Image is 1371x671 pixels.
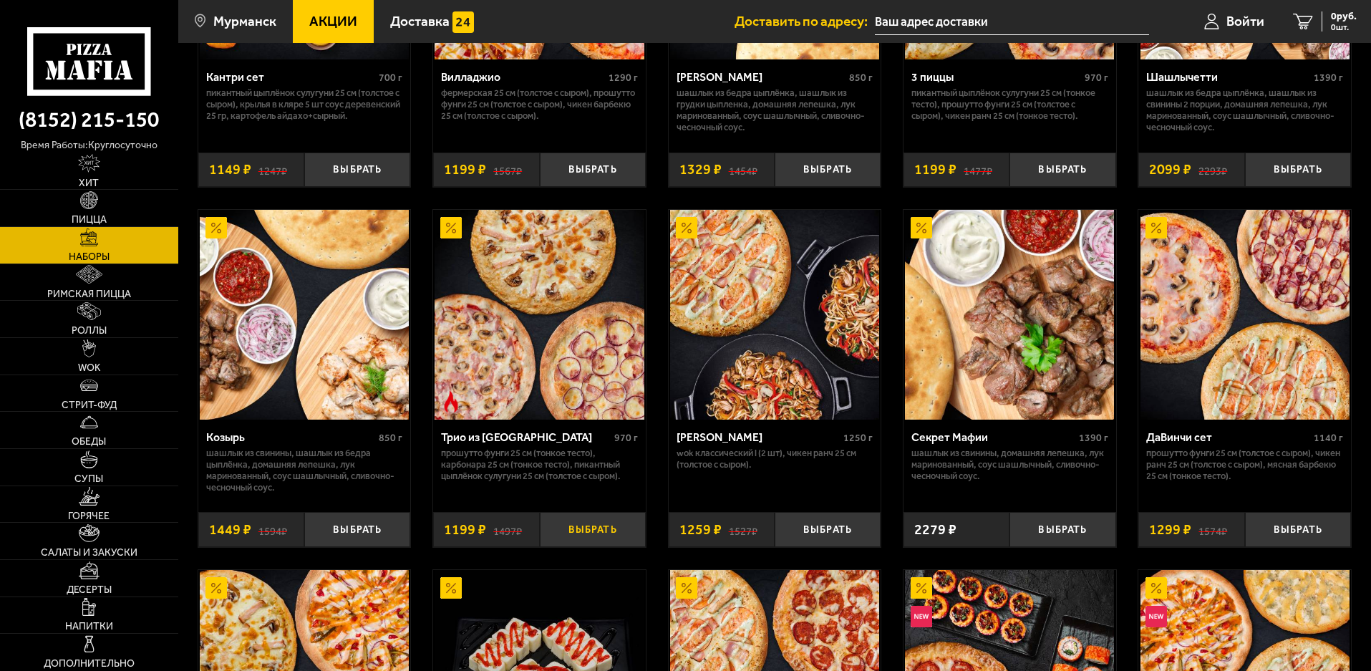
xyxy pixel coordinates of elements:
div: Секрет Мафии [911,430,1075,444]
span: 1290 г [609,72,638,84]
p: Прошутто Фунги 25 см (толстое с сыром), Чикен Ранч 25 см (толстое с сыром), Мясная Барбекю 25 см ... [1146,448,1343,482]
span: Наборы [69,252,110,262]
img: Акционный [440,577,462,599]
span: Доставить по адресу: [735,14,875,28]
s: 1527 ₽ [729,523,757,537]
button: Выбрать [304,153,410,188]
img: Секрет Мафии [905,210,1114,419]
input: Ваш адрес доставки [875,9,1149,35]
p: Прошутто Фунги 25 см (тонкое тесто), Карбонара 25 см (тонкое тесто), Пикантный цыплёнок сулугуни ... [441,448,638,482]
a: АкционныйОстрое блюдоТрио из Рио [433,210,646,419]
s: 1574 ₽ [1198,523,1227,537]
div: [PERSON_NAME] [677,70,846,84]
span: Мурманск [213,14,276,28]
div: 3 пиццы [911,70,1081,84]
button: Выбрать [775,512,881,547]
span: Доставка [390,14,450,28]
span: 0 шт. [1331,23,1357,32]
span: 0 руб. [1331,11,1357,21]
img: Акционный [205,577,227,599]
img: Акционный [676,577,697,599]
div: ДаВинчи сет [1146,430,1310,444]
img: Новинка [1145,606,1167,627]
span: 850 г [849,72,873,84]
span: Хит [79,178,99,188]
div: Трио из [GEOGRAPHIC_DATA] [441,430,611,444]
img: Акционный [911,217,932,238]
span: Роллы [72,326,107,336]
span: 1149 ₽ [209,163,251,177]
span: 1199 ₽ [444,523,486,537]
div: Козырь [206,430,376,444]
span: WOK [78,363,100,373]
span: 1449 ₽ [209,523,251,537]
span: Стрит-фуд [62,400,117,410]
button: Выбрать [775,153,881,188]
img: Вилла Капри [670,210,879,419]
img: Акционный [205,217,227,238]
span: 700 г [379,72,402,84]
span: Супы [74,474,103,484]
div: Кантри сет [206,70,376,84]
button: Выбрать [1009,153,1115,188]
span: 970 г [614,432,638,444]
span: Горячее [68,511,110,521]
img: Акционный [911,577,932,599]
s: 1477 ₽ [964,163,992,177]
div: Шашлычетти [1146,70,1310,84]
a: АкционныйДаВинчи сет [1138,210,1351,419]
button: Выбрать [540,153,646,188]
img: Трио из Рио [435,210,644,419]
p: Пикантный цыплёнок сулугуни 25 см (толстое с сыром), крылья в кляре 5 шт соус деревенский 25 гр, ... [206,87,403,122]
span: Салаты и закуски [41,548,137,558]
img: Острое блюдо [440,391,462,412]
img: Новинка [911,606,932,627]
span: Войти [1226,14,1264,28]
p: шашлык из свинины, шашлык из бедра цыплёнка, домашняя лепешка, лук маринованный, соус шашлычный, ... [206,448,403,493]
img: Козырь [200,210,409,419]
p: шашлык из свинины, домашняя лепешка, лук маринованный, соус шашлычный, сливочно-чесночный соус. [911,448,1108,482]
div: Вилладжио [441,70,605,84]
img: Акционный [1145,577,1167,599]
img: 15daf4d41897b9f0e9f617042186c801.svg [452,11,474,33]
span: Обеды [72,437,106,447]
span: 1250 г [843,432,873,444]
span: 1299 ₽ [1149,523,1191,537]
s: 1454 ₽ [729,163,757,177]
img: Акционный [440,217,462,238]
p: Фермерская 25 см (толстое с сыром), Прошутто Фунги 25 см (толстое с сыром), Чикен Барбекю 25 см (... [441,87,638,122]
s: 1567 ₽ [493,163,522,177]
span: 2099 ₽ [1149,163,1191,177]
span: 1199 ₽ [914,163,956,177]
p: шашлык из бедра цыплёнка, шашлык из грудки цыпленка, домашняя лепешка, лук маринованный, соус шаш... [677,87,873,133]
a: АкционныйВилла Капри [669,210,881,419]
button: Выбрать [304,512,410,547]
p: Пикантный цыплёнок сулугуни 25 см (тонкое тесто), Прошутто Фунги 25 см (толстое с сыром), Чикен Р... [911,87,1108,122]
span: 850 г [379,432,402,444]
img: ДаВинчи сет [1140,210,1350,419]
span: 1390 г [1079,432,1108,444]
a: АкционныйСекрет Мафии [903,210,1116,419]
span: 1199 ₽ [444,163,486,177]
span: 970 г [1085,72,1108,84]
span: 1259 ₽ [679,523,722,537]
span: 2279 ₽ [914,523,956,537]
span: Римская пицца [47,289,131,299]
p: Wok классический L (2 шт), Чикен Ранч 25 см (толстое с сыром). [677,448,873,470]
span: Десерты [67,585,112,595]
s: 1497 ₽ [493,523,522,537]
img: Акционный [1145,217,1167,238]
span: 1329 ₽ [679,163,722,177]
button: Выбрать [1009,512,1115,547]
s: 1247 ₽ [258,163,287,177]
img: Акционный [676,217,697,238]
span: 1140 г [1314,432,1343,444]
button: Выбрать [540,512,646,547]
span: 1390 г [1314,72,1343,84]
span: Пицца [72,215,107,225]
span: Акции [309,14,357,28]
button: Выбрать [1245,153,1351,188]
span: Напитки [65,622,113,632]
a: АкционныйКозырь [198,210,411,419]
span: Дополнительно [44,659,135,669]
